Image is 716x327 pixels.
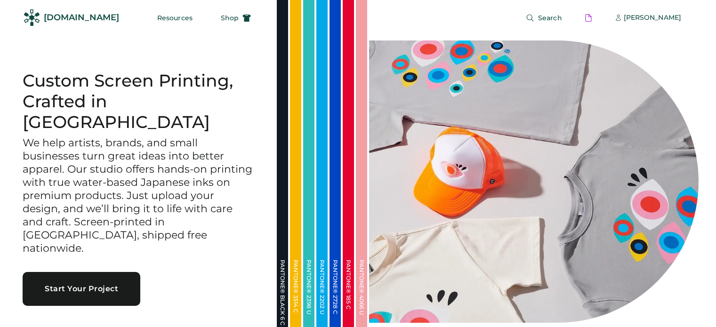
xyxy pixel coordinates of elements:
[146,8,204,27] button: Resources
[209,8,262,27] button: Shop
[221,15,239,21] span: Shop
[23,272,140,306] button: Start Your Project
[624,13,681,23] div: [PERSON_NAME]
[23,136,254,255] h3: We help artists, brands, and small businesses turn great ideas into better apparel. Our studio of...
[538,15,562,21] span: Search
[23,71,254,133] h1: Custom Screen Printing, Crafted in [GEOGRAPHIC_DATA]
[24,9,40,26] img: Rendered Logo - Screens
[44,12,119,24] div: [DOMAIN_NAME]
[515,8,573,27] button: Search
